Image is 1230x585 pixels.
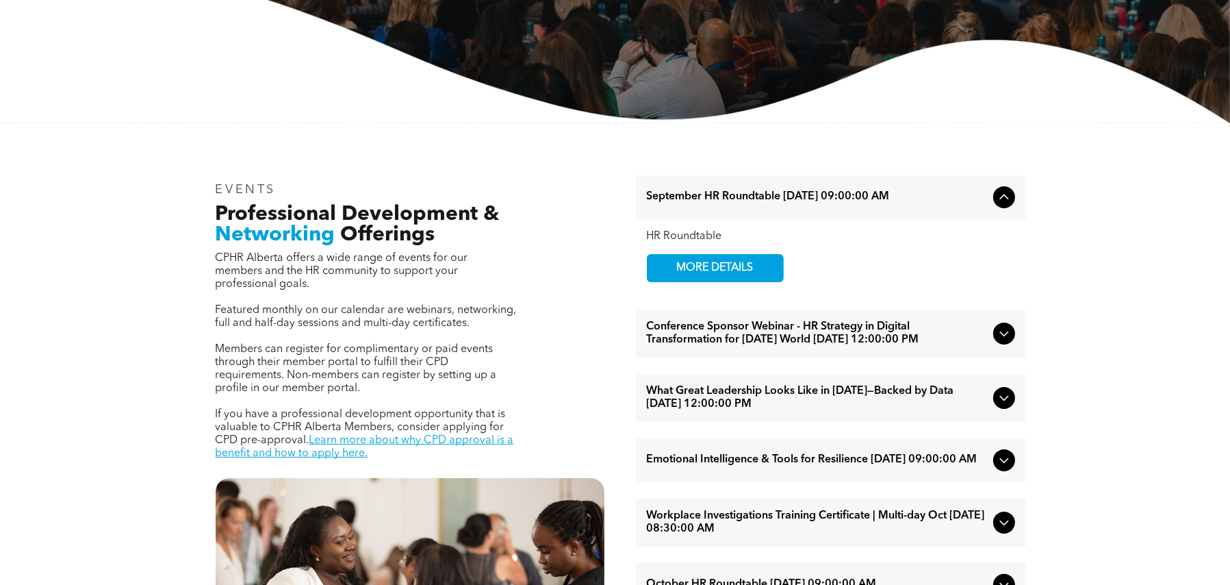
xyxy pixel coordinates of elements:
[216,204,500,225] span: Professional Development &
[216,184,277,196] span: EVENTS
[216,344,497,394] span: Members can register for complimentary or paid events through their member portal to fulfill thei...
[647,510,988,536] span: Workplace Investigations Training Certificate | Multi-day Oct [DATE] 08:30:00 AM
[647,385,988,411] span: What Great Leadership Looks Like in [DATE]—Backed by Data [DATE] 12:00:00 PM
[341,225,435,245] span: Offerings
[216,305,517,329] span: Featured monthly on our calendar are webinars, networking, full and half-day sessions and multi-d...
[647,453,988,466] span: Emotional Intelligence & Tools for Resilience [DATE] 09:00:00 AM
[647,254,784,282] a: MORE DETAILS
[661,255,769,282] span: MORE DETAILS
[647,321,988,347] span: Conference Sponsor Webinar - HR Strategy in Digital Transformation for [DATE] World [DATE] 12:00:...
[216,253,468,290] span: CPHR Alberta offers a wide range of events for our members and the HR community to support your p...
[647,230,1015,243] div: HR Roundtable
[216,435,514,459] a: Learn more about why CPD approval is a benefit and how to apply here.
[647,190,988,203] span: September HR Roundtable [DATE] 09:00:00 AM
[216,225,335,245] span: Networking
[216,409,506,446] span: If you have a professional development opportunity that is valuable to CPHR Alberta Members, cons...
